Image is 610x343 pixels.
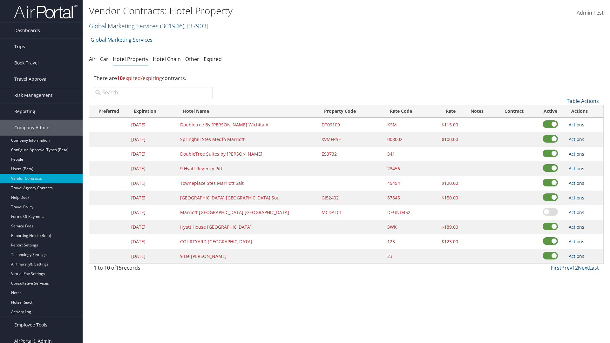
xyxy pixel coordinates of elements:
td: [DATE] [128,191,177,205]
th: Rate: activate to sort column ascending [433,105,461,118]
a: Global Marketing Services [91,33,152,46]
td: $100.00 [433,132,461,147]
th: Actions [566,105,603,118]
td: [DATE] [128,249,177,264]
span: Reporting [14,104,35,119]
a: Other [185,56,199,63]
td: DEUND452 [384,205,433,220]
span: ( 301946 ) [160,22,184,30]
a: Actions [569,239,584,245]
td: Towneplace Stes Marriott Salt [177,176,318,191]
td: [DATE] [128,147,177,161]
td: 87845 [384,191,433,205]
th: Property Code: activate to sort column ascending [318,105,384,118]
a: Prev [561,264,572,271]
td: DoubleTree Suites by [PERSON_NAME] [177,147,318,161]
td: [GEOGRAPHIC_DATA] [GEOGRAPHIC_DATA] Sou [177,191,318,205]
td: 23 [384,249,433,264]
th: Rate Code: activate to sort column ascending [384,105,433,118]
span: Book Travel [14,55,39,71]
td: [DATE] [128,176,177,191]
td: 341 [384,147,433,161]
a: Air [89,56,96,63]
td: [DATE] [128,234,177,249]
a: 2 [575,264,578,271]
a: 1 [572,264,575,271]
td: $150.00 [433,191,461,205]
a: Expired [204,56,222,63]
th: Active: activate to sort column ascending [535,105,566,118]
span: Risk Management [14,87,52,103]
td: Hyatt House [GEOGRAPHIC_DATA] [177,220,318,234]
input: Search [94,87,213,98]
a: Actions [569,165,584,171]
h1: Vendor Contracts: Hotel Property [89,4,432,17]
td: 3WK [384,220,433,234]
td: 008002 [384,132,433,147]
img: airportal-logo.png [14,4,78,19]
th: Contract: activate to sort column ascending [493,105,535,118]
td: ES3732 [318,147,384,161]
a: Actions [569,195,584,201]
td: XVMFRSH [318,132,384,147]
th: Expiration: activate to sort column descending [128,105,177,118]
a: Table Actions [567,98,599,104]
td: COURTYARD [GEOGRAPHIC_DATA] [177,234,318,249]
th: Notes: activate to sort column ascending [461,105,493,118]
td: MCDALCL [318,205,384,220]
td: GI52402 [318,191,384,205]
a: Car [100,56,108,63]
td: $120.00 [433,176,461,191]
span: Admin Test [577,9,604,16]
span: expired/expiring [117,75,162,82]
strong: 10 [117,75,123,82]
a: Actions [569,151,584,157]
td: $115.00 [433,118,461,132]
span: Company Admin [14,120,50,136]
td: $123.00 [433,234,461,249]
td: 9 De [PERSON_NAME] [177,249,318,264]
span: Dashboards [14,23,40,38]
a: Actions [569,122,584,128]
td: DT09109 [318,118,384,132]
span: Employee Tools [14,317,47,333]
span: 15 [116,264,122,271]
td: [DATE] [128,220,177,234]
a: Last [589,264,599,271]
td: [DATE] [128,161,177,176]
td: [DATE] [128,132,177,147]
span: Trips [14,39,25,55]
div: There are contracts. [89,70,604,87]
a: Global Marketing Services [89,22,208,30]
a: Admin Test [577,3,604,23]
td: Marriott [GEOGRAPHIC_DATA] [GEOGRAPHIC_DATA] [177,205,318,220]
th: Hotel Name: activate to sort column ascending [177,105,318,118]
td: [DATE] [128,118,177,132]
td: 23456 [384,161,433,176]
a: Actions [569,224,584,230]
span: Travel Approval [14,71,48,87]
a: Hotel Chain [153,56,181,63]
td: KSM [384,118,433,132]
a: Actions [569,253,584,259]
a: Actions [569,180,584,186]
a: Next [578,264,589,271]
td: Doubletree By [PERSON_NAME] Wichita A [177,118,318,132]
a: First [551,264,561,271]
td: 123 [384,234,433,249]
td: [DATE] [128,205,177,220]
div: 1 to 10 of records [94,264,213,275]
a: Actions [569,209,584,215]
th: Preferred: activate to sort column ascending [89,105,128,118]
td: $189.00 [433,220,461,234]
a: Actions [569,136,584,142]
span: , [ 37903 ] [184,22,208,30]
td: 9 Hyatt Regency Pitt [177,161,318,176]
td: 45454 [384,176,433,191]
a: Hotel Property [113,56,148,63]
td: Springhill Stes Medfo Marriott [177,132,318,147]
